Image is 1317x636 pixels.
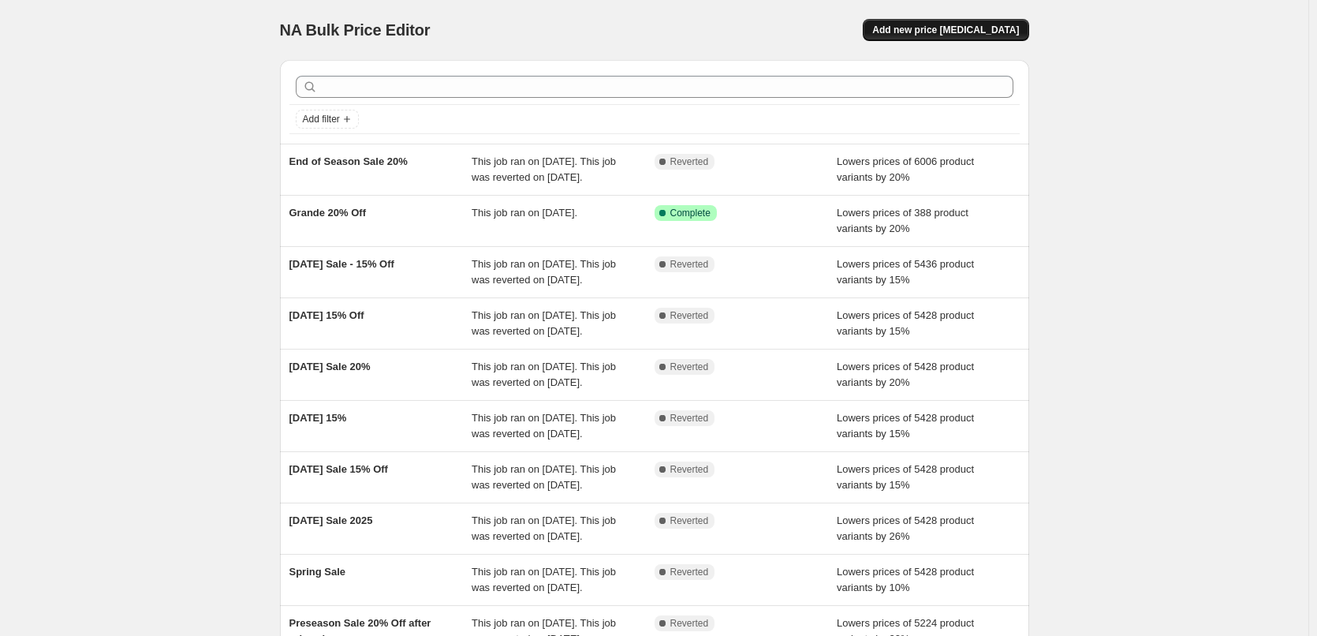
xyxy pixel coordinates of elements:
[472,361,616,388] span: This job ran on [DATE]. This job was reverted on [DATE].
[837,258,974,286] span: Lowers prices of 5436 product variants by 15%
[289,463,388,475] span: [DATE] Sale 15% Off
[837,412,974,440] span: Lowers prices of 5428 product variants by 15%
[472,258,616,286] span: This job ran on [DATE]. This job was reverted on [DATE].
[289,309,364,321] span: [DATE] 15% Off
[296,110,359,129] button: Add filter
[472,309,616,337] span: This job ran on [DATE]. This job was reverted on [DATE].
[837,155,974,183] span: Lowers prices of 6006 product variants by 20%
[289,155,408,167] span: End of Season Sale 20%
[670,361,709,373] span: Reverted
[837,566,974,593] span: Lowers prices of 5428 product variants by 10%
[472,566,616,593] span: This job ran on [DATE]. This job was reverted on [DATE].
[670,258,709,271] span: Reverted
[289,361,371,372] span: [DATE] Sale 20%
[670,617,709,630] span: Reverted
[289,258,394,270] span: [DATE] Sale - 15% Off
[289,207,367,219] span: Grande 20% Off
[670,207,711,219] span: Complete
[472,463,616,491] span: This job ran on [DATE]. This job was reverted on [DATE].
[837,514,974,542] span: Lowers prices of 5428 product variants by 26%
[863,19,1028,41] button: Add new price [MEDICAL_DATA]
[472,514,616,542] span: This job ran on [DATE]. This job was reverted on [DATE].
[303,113,340,125] span: Add filter
[472,207,577,219] span: This job ran on [DATE].
[472,155,616,183] span: This job ran on [DATE]. This job was reverted on [DATE].
[837,463,974,491] span: Lowers prices of 5428 product variants by 15%
[472,412,616,440] span: This job ran on [DATE]. This job was reverted on [DATE].
[837,361,974,388] span: Lowers prices of 5428 product variants by 20%
[872,24,1019,36] span: Add new price [MEDICAL_DATA]
[289,412,347,424] span: [DATE] 15%
[670,412,709,425] span: Reverted
[670,309,709,322] span: Reverted
[837,207,968,234] span: Lowers prices of 388 product variants by 20%
[280,21,431,39] span: NA Bulk Price Editor
[670,566,709,578] span: Reverted
[837,309,974,337] span: Lowers prices of 5428 product variants by 15%
[289,514,373,526] span: [DATE] Sale 2025
[670,463,709,476] span: Reverted
[670,155,709,168] span: Reverted
[289,566,346,578] span: Spring Sale
[670,514,709,527] span: Reverted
